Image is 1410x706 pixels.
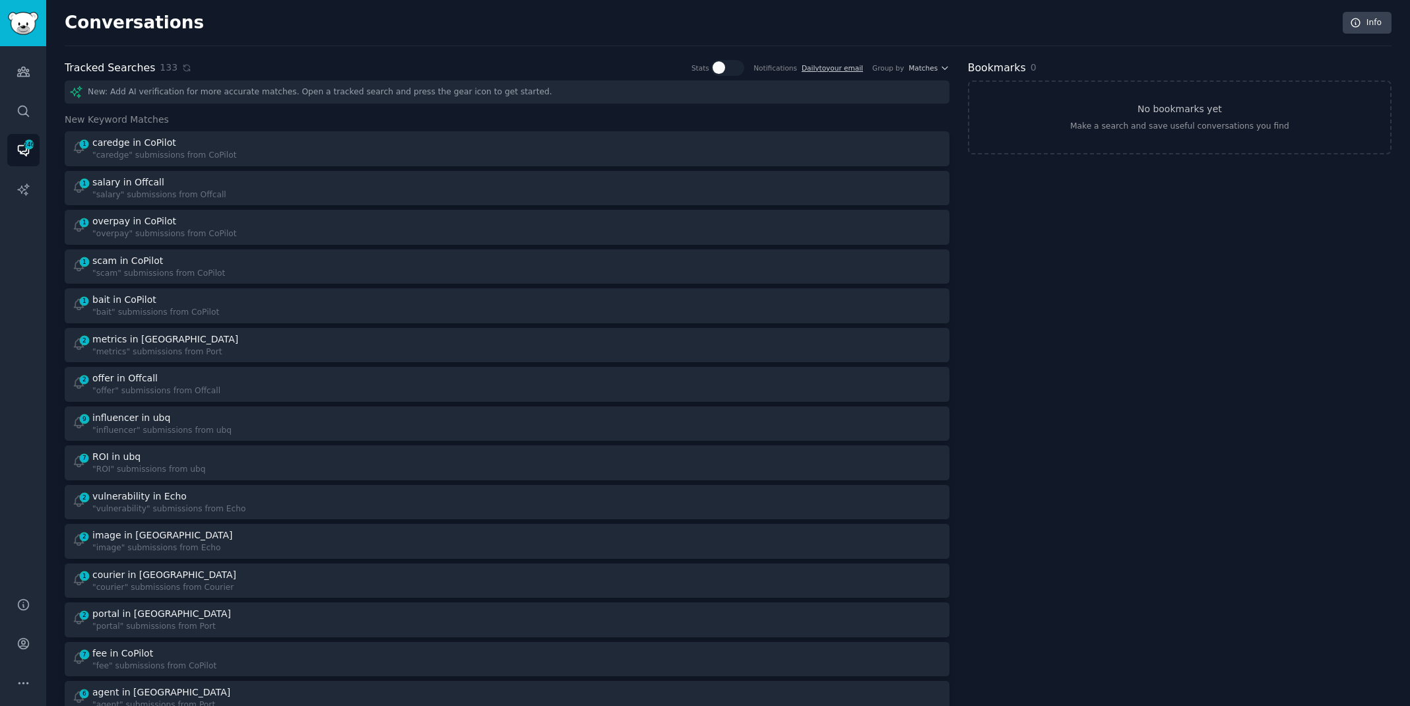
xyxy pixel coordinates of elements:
[65,13,204,34] h2: Conversations
[92,490,187,503] div: vulnerability in Echo
[65,406,949,441] a: 9influencer in ubq"influencer" submissions from ubq
[92,425,232,437] div: "influencer" submissions from ubq
[909,63,949,73] button: Matches
[1343,12,1392,34] a: Info
[8,12,38,35] img: GummySearch logo
[65,113,169,127] span: New Keyword Matches
[92,411,170,425] div: influencer in ubq
[92,503,246,515] div: "vulnerability" submissions from Echo
[79,139,90,148] span: 1
[92,150,236,162] div: "caredge" submissions from CoPilot
[753,63,797,73] div: Notifications
[92,542,235,554] div: "image" submissions from Echo
[968,80,1392,154] a: No bookmarks yetMake a search and save useful conversations you find
[79,218,90,227] span: 1
[92,607,231,621] div: portal in [GEOGRAPHIC_DATA]
[79,453,90,463] span: 7
[65,328,949,363] a: 2metrics in [GEOGRAPHIC_DATA]"metrics" submissions from Port
[92,568,236,582] div: courier in [GEOGRAPHIC_DATA]
[79,375,90,384] span: 2
[909,63,938,73] span: Matches
[92,176,164,189] div: salary in Offcall
[92,385,220,397] div: "offer" submissions from Offcall
[92,189,226,201] div: "salary" submissions from Offcall
[92,371,158,385] div: offer in Offcall
[79,571,90,581] span: 1
[79,414,90,424] span: 9
[1138,102,1222,116] h3: No bookmarks yet
[92,660,216,672] div: "fee" submissions from CoPilot
[691,63,709,73] div: Stats
[92,228,237,240] div: "overpay" submissions from CoPilot
[65,602,949,637] a: 2portal in [GEOGRAPHIC_DATA]"portal" submissions from Port
[92,214,176,228] div: overpay in CoPilot
[23,140,35,149] span: 246
[92,450,141,464] div: ROI in ubq
[79,179,90,188] span: 1
[92,333,238,346] div: metrics in [GEOGRAPHIC_DATA]
[92,268,225,280] div: "scam" submissions from CoPilot
[79,336,90,345] span: 2
[65,249,949,284] a: 1scam in CoPilot"scam" submissions from CoPilot
[92,254,163,268] div: scam in CoPilot
[65,524,949,559] a: 2image in [GEOGRAPHIC_DATA]"image" submissions from Echo
[65,288,949,323] a: 1bait in CoPilot"bait" submissions from CoPilot
[65,60,155,77] h2: Tracked Searches
[802,64,863,72] a: Dailytoyour email
[79,689,90,698] span: 6
[160,61,177,75] span: 133
[92,529,232,542] div: image in [GEOGRAPHIC_DATA]
[79,493,90,502] span: 2
[7,134,40,166] a: 246
[92,136,176,150] div: caredge in CoPilot
[65,80,949,104] div: New: Add AI verification for more accurate matches. Open a tracked search and press the gear icon...
[92,307,219,319] div: "bait" submissions from CoPilot
[65,485,949,520] a: 2vulnerability in Echo"vulnerability" submissions from Echo
[65,642,949,677] a: 7fee in CoPilot"fee" submissions from CoPilot
[65,210,949,245] a: 1overpay in CoPilot"overpay" submissions from CoPilot
[79,296,90,305] span: 1
[65,367,949,402] a: 2offer in Offcall"offer" submissions from Offcall
[79,650,90,659] span: 7
[92,686,230,699] div: agent in [GEOGRAPHIC_DATA]
[65,131,949,166] a: 1caredge in CoPilot"caredge" submissions from CoPilot
[92,293,156,307] div: bait in CoPilot
[65,445,949,480] a: 7ROI in ubq"ROI" submissions from ubq
[79,257,90,267] span: 1
[79,532,90,541] span: 2
[92,647,153,660] div: fee in CoPilot
[968,60,1026,77] h2: Bookmarks
[92,464,206,476] div: "ROI" submissions from ubq
[1070,121,1289,133] div: Make a search and save useful conversations you find
[65,171,949,206] a: 1salary in Offcall"salary" submissions from Offcall
[65,563,949,598] a: 1courier in [GEOGRAPHIC_DATA]"courier" submissions from Courier
[92,621,234,633] div: "portal" submissions from Port
[1031,62,1037,73] span: 0
[872,63,904,73] div: Group by
[79,610,90,620] span: 2
[92,582,238,594] div: "courier" submissions from Courier
[92,346,241,358] div: "metrics" submissions from Port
